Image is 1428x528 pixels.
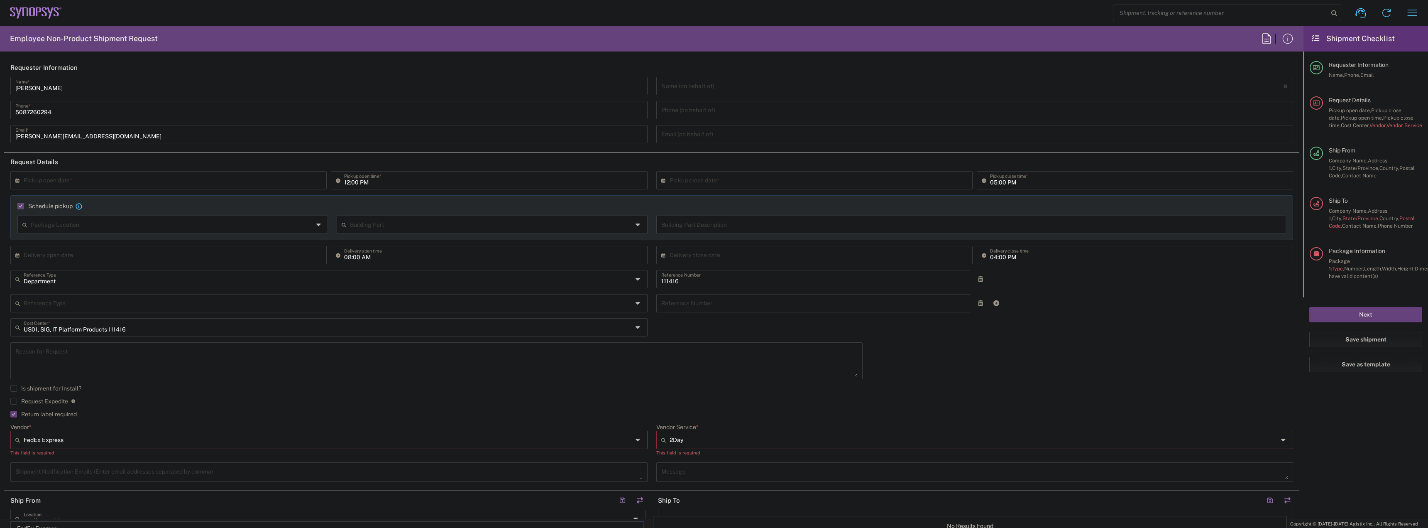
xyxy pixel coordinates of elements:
[1397,265,1415,272] span: Height,
[10,385,81,392] label: Is shipment for Install?
[10,158,58,166] h2: Request Details
[10,411,77,417] label: Return label required
[1290,520,1418,528] span: Copyright © [DATE]-[DATE] Agistix Inc., All Rights Reserved
[1113,5,1328,21] input: Shipment, tracking or reference number
[1329,72,1344,78] span: Name,
[1360,72,1374,78] span: Email
[1369,122,1386,128] span: Vendor,
[656,423,699,431] label: Vendor Service
[1309,307,1422,322] button: Next
[1329,147,1355,154] span: Ship From
[975,297,986,309] a: Remove Reference
[10,521,114,526] span: Server: 2025.19.0-b9208248b56
[1379,215,1399,221] span: Country,
[1332,265,1344,272] span: Type,
[1332,215,1342,221] span: City,
[552,521,573,526] a: Support
[975,273,986,285] a: Remove Reference
[1344,72,1360,78] span: Phone,
[1386,122,1422,128] span: Vendor Service
[10,64,78,72] h2: Requester Information
[1329,157,1368,164] span: Company Name,
[1311,34,1395,44] h2: Shipment Checklist
[1329,258,1350,272] span: Package 1:
[1329,197,1348,204] span: Ship To
[1364,265,1382,272] span: Length,
[1378,223,1413,229] span: Phone Number
[1329,97,1371,103] span: Request Details
[1329,248,1385,254] span: Package Information
[1329,61,1389,68] span: Requester Information
[1342,215,1379,221] span: State/Province,
[572,521,594,526] a: Feedback
[10,34,158,44] h2: Employee Non-Product Shipment Request
[1332,165,1342,171] span: City,
[1341,115,1383,121] span: Pickup open time,
[1341,122,1369,128] span: Cost Center,
[1329,107,1371,113] span: Pickup open date,
[10,423,32,431] label: Vendor
[1309,357,1422,372] button: Save as template
[1329,208,1368,214] span: Company Name,
[1342,172,1377,179] span: Contact Name
[1344,265,1364,272] span: Number,
[1382,265,1397,272] span: Width,
[658,496,680,505] h2: Ship To
[1379,165,1399,171] span: Country,
[10,496,41,505] h2: Ship From
[10,398,68,405] label: Request Expedite
[1309,332,1422,347] button: Save shipment
[1342,223,1378,229] span: Contact Name,
[1342,165,1379,171] span: State/Province,
[990,297,1002,309] a: Add Reference
[10,449,648,457] div: This field is required
[656,449,1294,457] div: This field is required
[17,203,73,209] label: Schedule pickup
